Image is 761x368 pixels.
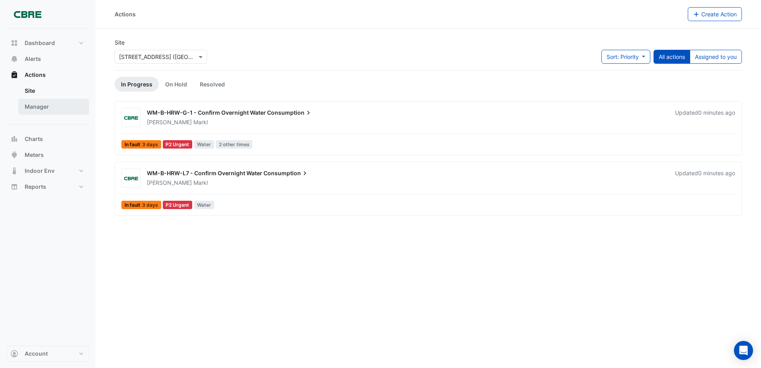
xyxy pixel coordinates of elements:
[267,109,312,117] span: Consumption
[688,7,742,21] button: Create Action
[115,10,136,18] div: Actions
[18,99,89,115] a: Manager
[698,109,735,116] span: Mon 22-Sep-2025 12:44 AEST
[6,51,89,67] button: Alerts
[263,169,309,177] span: Consumption
[10,71,18,79] app-icon: Actions
[601,50,650,64] button: Sort: Priority
[25,71,46,79] span: Actions
[193,179,208,187] span: Markl
[147,179,192,186] span: [PERSON_NAME]
[25,39,55,47] span: Dashboard
[142,142,158,147] span: 3 days
[6,346,89,362] button: Account
[25,167,55,175] span: Indoor Env
[10,167,18,175] app-icon: Indoor Env
[6,83,89,118] div: Actions
[10,6,45,22] img: Company Logo
[6,35,89,51] button: Dashboard
[163,140,193,149] div: P2 Urgent
[10,135,18,143] app-icon: Charts
[147,170,262,176] span: WM-B-HRW-L7 - Confirm Overnight Water
[675,169,735,187] div: Updated
[122,114,140,122] img: CBRE Charter Hall
[122,174,140,182] img: CBRE Charter Hall
[6,179,89,195] button: Reports
[25,151,44,159] span: Meters
[6,67,89,83] button: Actions
[10,151,18,159] app-icon: Meters
[147,109,266,116] span: WM-B-HRW-G-1 - Confirm Overnight Water
[121,201,161,209] span: In fault
[115,38,125,47] label: Site
[698,170,735,176] span: Mon 22-Sep-2025 12:44 AEST
[25,183,46,191] span: Reports
[25,55,41,63] span: Alerts
[654,50,690,64] button: All actions
[115,77,159,92] a: In Progress
[25,350,48,358] span: Account
[147,119,192,125] span: [PERSON_NAME]
[675,109,735,126] div: Updated
[10,55,18,63] app-icon: Alerts
[121,140,161,149] span: In fault
[10,183,18,191] app-icon: Reports
[194,201,214,209] span: Water
[10,39,18,47] app-icon: Dashboard
[734,341,753,360] div: Open Intercom Messenger
[193,118,208,126] span: Markl
[194,140,214,149] span: Water
[6,131,89,147] button: Charts
[6,163,89,179] button: Indoor Env
[690,50,742,64] button: Assigned to you
[18,83,89,99] a: Site
[607,53,639,60] span: Sort: Priority
[142,203,158,207] span: 3 days
[193,77,231,92] a: Resolved
[701,11,737,18] span: Create Action
[216,140,253,149] span: 2 other times
[159,77,193,92] a: On Hold
[163,201,193,209] div: P2 Urgent
[25,135,43,143] span: Charts
[6,147,89,163] button: Meters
